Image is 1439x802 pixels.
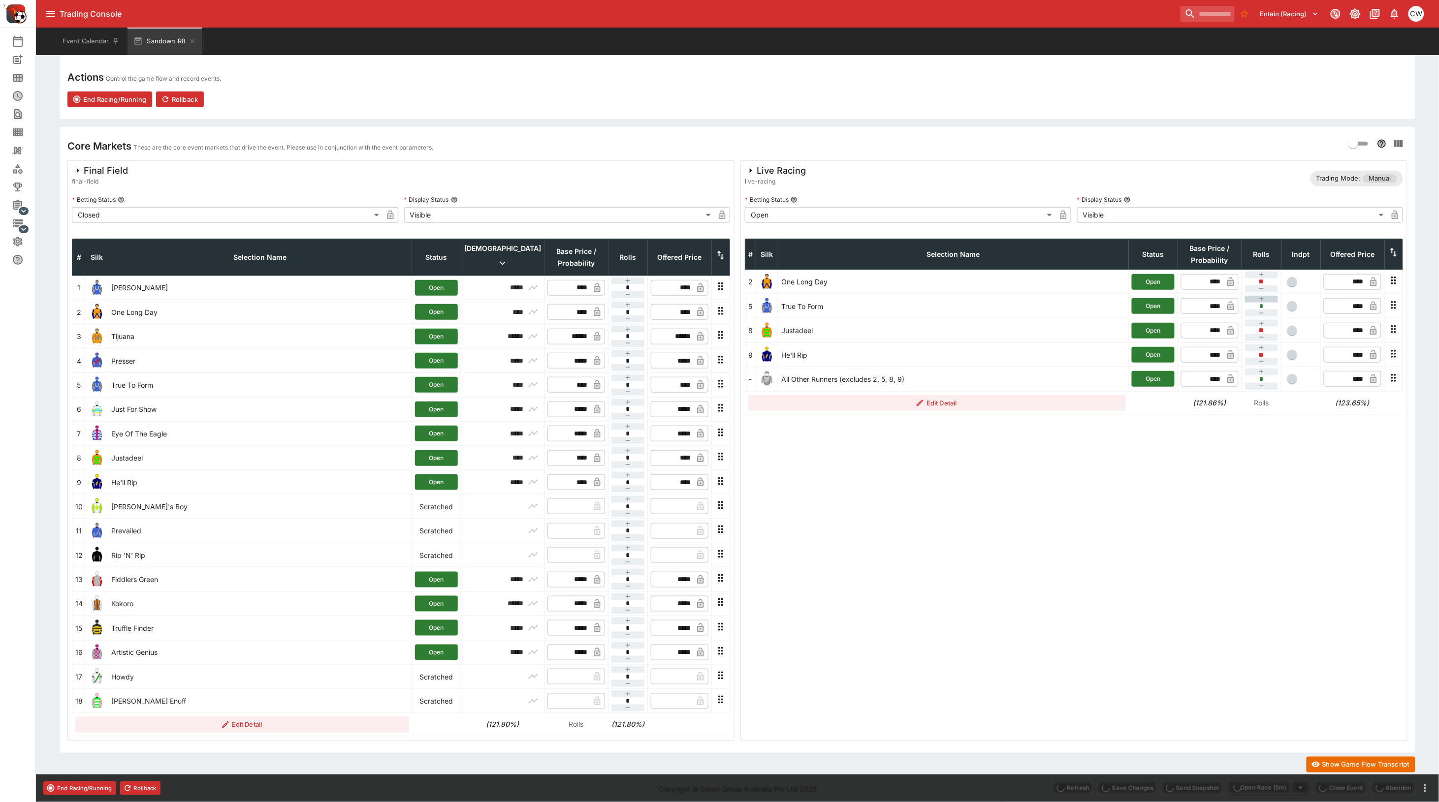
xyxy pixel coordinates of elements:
[3,2,27,26] img: PriceKinetics Logo
[108,239,412,276] th: Selection Name
[404,195,449,204] p: Display Status
[108,348,412,372] td: Presser
[57,28,126,55] button: Event Calendar
[778,294,1129,318] td: True To Form
[759,323,775,339] img: runner 8
[72,470,86,494] td: 9
[1327,5,1344,23] button: Connected to PK
[415,304,458,320] button: Open
[72,276,86,300] td: 1
[759,371,775,387] img: blank-silk.png
[412,239,461,276] th: Status
[12,236,39,247] div: System Settings
[72,640,86,664] td: 16
[1132,274,1175,290] button: Open
[1366,5,1384,23] button: Documentation
[108,494,412,519] td: [PERSON_NAME]'s Boy
[748,395,1126,411] button: Edit Detail
[415,550,458,560] p: Scratched
[72,494,86,519] td: 10
[108,591,412,616] td: Kokoro
[778,367,1129,391] td: All Other Runners (excludes 2, 5, 8, 9)
[415,401,458,417] button: Open
[108,470,412,494] td: He'll Rip
[89,329,105,344] img: runner 3
[12,199,39,211] div: Management
[1132,347,1175,363] button: Open
[72,446,86,470] td: 8
[89,280,105,296] img: runner 1
[12,35,39,47] div: Event Calendar
[1307,757,1415,772] button: Show Game Flow Transcript
[745,342,756,367] td: 9
[1406,3,1427,25] button: Christopher Winter
[1181,6,1235,22] input: search
[72,397,86,421] td: 6
[89,572,105,587] img: runner 13
[415,474,458,490] button: Open
[89,498,105,514] img: runner 10
[1227,781,1311,795] div: split button
[108,640,412,664] td: Artistic Genius
[1077,195,1122,204] p: Display Status
[745,270,756,294] td: 2
[108,276,412,300] td: [PERSON_NAME]
[72,239,86,276] th: #
[415,645,458,660] button: Open
[72,591,86,616] td: 14
[745,207,1055,223] div: Open
[72,519,86,543] td: 11
[759,298,775,314] img: runner 5
[67,140,131,153] h4: Core Markets
[791,196,798,203] button: Betting Status
[108,616,412,640] td: Truffle Finder
[43,781,116,795] button: End Racing/Running
[778,239,1129,270] th: Selection Name
[108,373,412,397] td: True To Form
[89,401,105,417] img: runner 6
[745,367,756,391] td: -
[1132,323,1175,339] button: Open
[451,196,458,203] button: Display Status
[120,781,160,795] button: Rollback
[89,304,105,320] img: runner 2
[1245,398,1279,408] p: Rolls
[745,195,789,204] p: Betting Status
[1281,239,1321,270] th: Independent
[1129,239,1178,270] th: Status
[415,426,458,441] button: Open
[1363,174,1397,184] span: Manual
[89,426,105,441] img: runner 7
[759,274,775,290] img: runner 2
[778,318,1129,342] td: Justadeel
[72,616,86,640] td: 15
[108,519,412,543] td: Prevailed
[745,177,806,186] span: live-racing
[1419,782,1431,794] button: more
[72,300,86,324] td: 2
[1242,239,1281,270] th: Rolls
[12,163,39,175] div: Categories
[464,719,542,730] h6: (121.80%)
[72,177,128,186] span: final-field
[547,719,606,730] p: Rolls
[67,71,104,84] h4: Actions
[1408,6,1424,22] div: Christopher Winter
[1254,6,1325,22] button: Select Tenant
[106,74,221,84] p: Control the game flow and record events.
[89,645,105,660] img: runner 16
[89,547,105,563] img: runner 12
[67,92,152,107] button: End Racing/Running
[12,72,39,84] div: Meetings
[89,377,105,393] img: runner 5
[415,620,458,636] button: Open
[72,207,383,223] div: Closed
[156,92,204,107] button: Rollback
[72,165,128,177] div: Final Field
[72,422,86,446] td: 7
[72,689,86,713] td: 18
[89,353,105,369] img: runner 4
[72,324,86,348] td: 3
[415,329,458,344] button: Open
[12,181,39,193] div: Tournaments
